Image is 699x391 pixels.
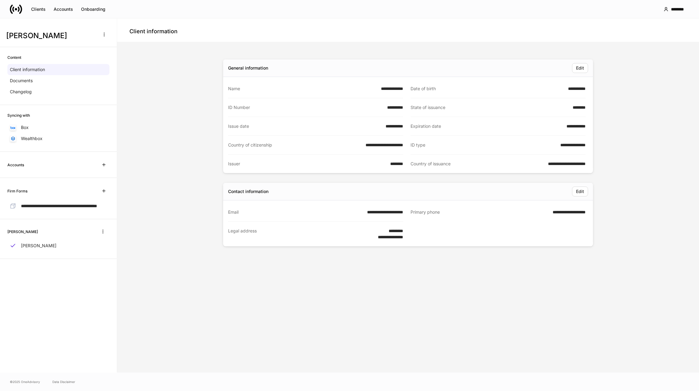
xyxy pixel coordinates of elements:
p: Documents [10,78,33,84]
button: Clients [27,4,50,14]
img: oYqM9ojoZLfzCHUefNbBcWHcyDPbQKagtYciMC8pFl3iZXy3dU33Uwy+706y+0q2uJ1ghNQf2OIHrSh50tUd9HaB5oMc62p0G... [10,126,15,129]
a: Documents [7,75,109,86]
h6: Accounts [7,162,24,168]
h6: [PERSON_NAME] [7,229,38,235]
div: Legal address [228,228,374,240]
div: Clients [31,7,46,11]
a: Client information [7,64,109,75]
h4: Client information [129,28,178,35]
a: Changelog [7,86,109,97]
div: Contact information [228,188,268,195]
span: © 2025 OneAdvisory [10,379,40,384]
h6: Syncing with [7,112,30,118]
a: Data Disclaimer [52,379,75,384]
p: Wealthbox [21,135,43,142]
div: Accounts [54,7,73,11]
button: Edit [572,187,588,196]
a: [PERSON_NAME] [7,240,109,251]
div: Onboarding [81,7,105,11]
a: Wealthbox [7,133,109,144]
p: Changelog [10,89,32,95]
div: Country of issuance [411,161,544,167]
h6: Firm Forms [7,188,27,194]
div: Name [228,86,377,92]
div: Edit [576,66,584,70]
div: Email [228,209,363,215]
p: Client information [10,67,45,73]
div: Issue date [228,123,382,129]
div: ID type [411,142,557,148]
div: General information [228,65,268,71]
button: Onboarding [77,4,109,14]
a: Box [7,122,109,133]
div: State of issuance [411,104,569,111]
div: Primary phone [411,209,549,216]
div: Date of birth [411,86,564,92]
h6: Content [7,54,21,60]
div: Issuer [228,161,386,167]
button: Accounts [50,4,77,14]
p: [PERSON_NAME] [21,243,56,249]
p: Box [21,124,29,131]
div: ID Number [228,104,383,111]
button: Edit [572,63,588,73]
div: Edit [576,189,584,194]
div: Expiration date [411,123,563,129]
div: Country of citizenship [228,142,362,148]
h3: [PERSON_NAME] [6,31,95,41]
